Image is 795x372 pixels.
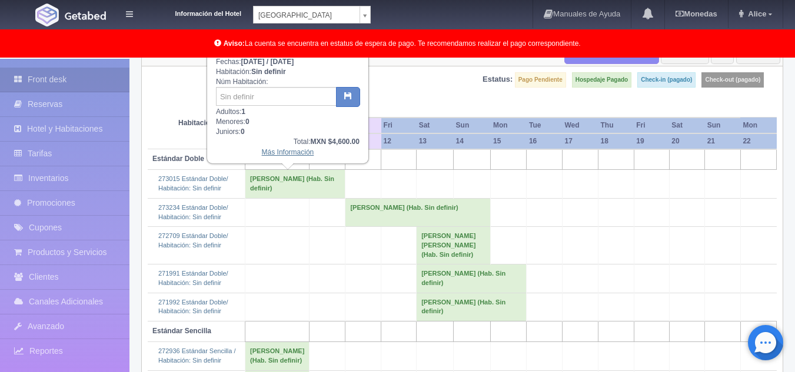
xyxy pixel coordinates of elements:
[152,327,211,335] b: Estándar Sencilla
[262,148,314,156] a: Más Información
[454,133,491,149] th: 14
[158,270,228,286] a: 271991 Estándar Doble/Habitación: Sin definir
[251,68,286,76] b: Sin definir
[152,155,204,163] b: Estándar Doble
[417,118,454,133] th: Sat
[224,39,245,48] b: Aviso:
[158,204,228,220] a: 273234 Estándar Doble/Habitación: Sin definir
[483,74,513,85] label: Estatus:
[676,9,717,18] b: Monedas
[158,347,235,364] a: 272936 Estándar Sencilla /Habitación: Sin definir
[745,9,766,18] span: Alice
[572,72,631,88] label: Hospedaje Pagado
[527,133,563,149] th: 16
[669,118,704,133] th: Sat
[515,72,566,88] label: Pago Pendiente
[562,118,598,133] th: Wed
[491,118,527,133] th: Mon
[216,87,337,106] input: Sin definir
[701,72,764,88] label: Check-out (pagado)
[417,264,527,293] td: [PERSON_NAME] (Hab. Sin definir)
[491,133,527,149] th: 15
[147,6,241,19] dt: Información del Hotel
[740,118,776,133] th: Mon
[311,138,360,146] b: MXN $4,600.00
[598,133,634,149] th: 18
[35,4,59,26] img: Getabed
[245,342,310,370] td: [PERSON_NAME] (Hab. Sin definir)
[241,108,245,116] b: 1
[634,133,669,149] th: 19
[245,170,345,198] td: [PERSON_NAME] (Hab. Sin definir)
[454,118,491,133] th: Sun
[740,133,776,149] th: 22
[417,293,527,321] td: [PERSON_NAME] (Hab. Sin definir)
[637,72,696,88] label: Check-in (pagado)
[381,118,417,133] th: Fri
[705,118,741,133] th: Sun
[208,42,368,163] div: Fechas: Habitación: Núm Habitación: Adultos: Menores: Juniors:
[65,11,106,20] img: Getabed
[158,175,228,192] a: 273015 Estándar Doble/Habitación: Sin definir
[417,133,454,149] th: 13
[381,133,417,149] th: 12
[417,227,491,264] td: [PERSON_NAME] [PERSON_NAME] (Hab. Sin definir)
[634,118,669,133] th: Fri
[562,133,598,149] th: 17
[669,133,704,149] th: 20
[158,299,228,315] a: 271992 Estándar Doble/Habitación: Sin definir
[216,137,360,147] div: Total:
[158,232,228,249] a: 272709 Estándar Doble/Habitación: Sin definir
[598,118,634,133] th: Thu
[527,118,563,133] th: Tue
[241,58,294,66] b: [DATE] / [DATE]
[258,6,355,24] span: [GEOGRAPHIC_DATA]
[245,118,250,126] b: 0
[345,198,491,226] td: [PERSON_NAME] (Hab. Sin definir)
[253,6,371,24] a: [GEOGRAPHIC_DATA]
[705,133,741,149] th: 21
[178,119,214,127] strong: Habitación
[241,128,245,136] b: 0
